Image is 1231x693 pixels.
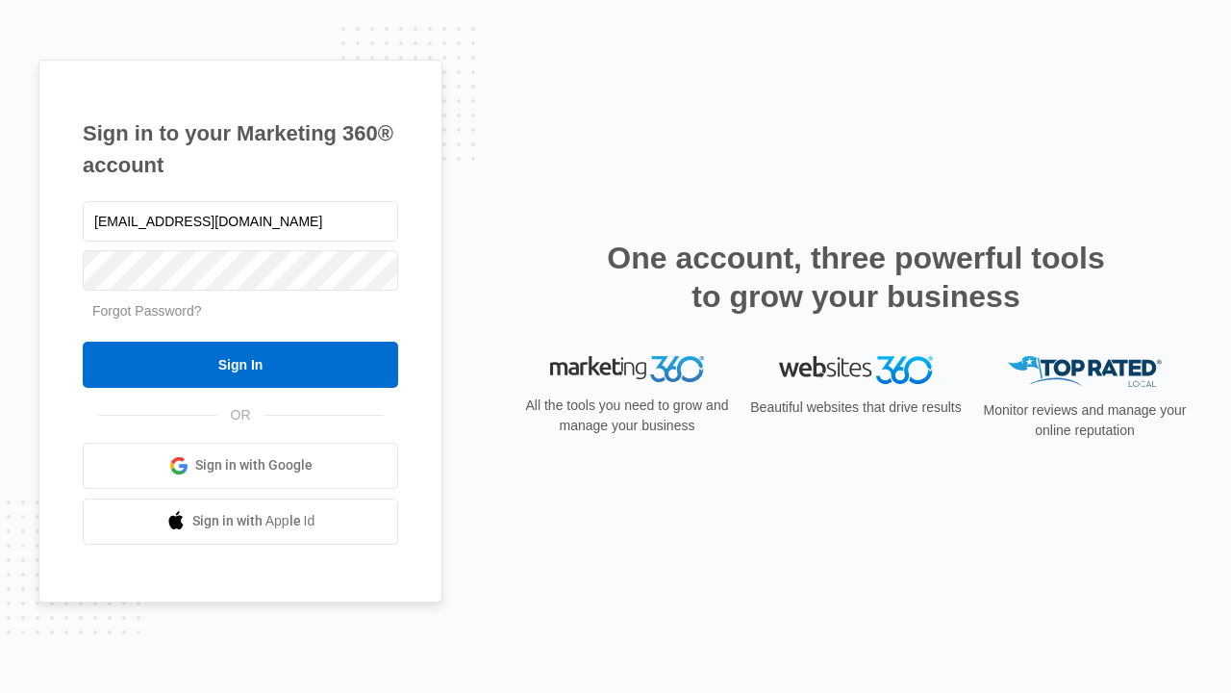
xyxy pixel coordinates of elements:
[977,400,1193,441] p: Monitor reviews and manage your online reputation
[83,201,398,242] input: Email
[83,443,398,489] a: Sign in with Google
[192,511,315,531] span: Sign in with Apple Id
[748,398,964,418] p: Beautiful websites that drive results
[83,499,398,545] a: Sign in with Apple Id
[779,356,933,384] img: Websites 360
[217,405,264,425] span: OR
[92,303,202,319] a: Forgot Password?
[195,455,313,475] span: Sign in with Google
[83,342,398,388] input: Sign In
[550,356,704,383] img: Marketing 360
[1008,356,1162,388] img: Top Rated Local
[601,239,1111,316] h2: One account, three powerful tools to grow your business
[83,117,398,181] h1: Sign in to your Marketing 360® account
[519,396,735,436] p: All the tools you need to grow and manage your business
